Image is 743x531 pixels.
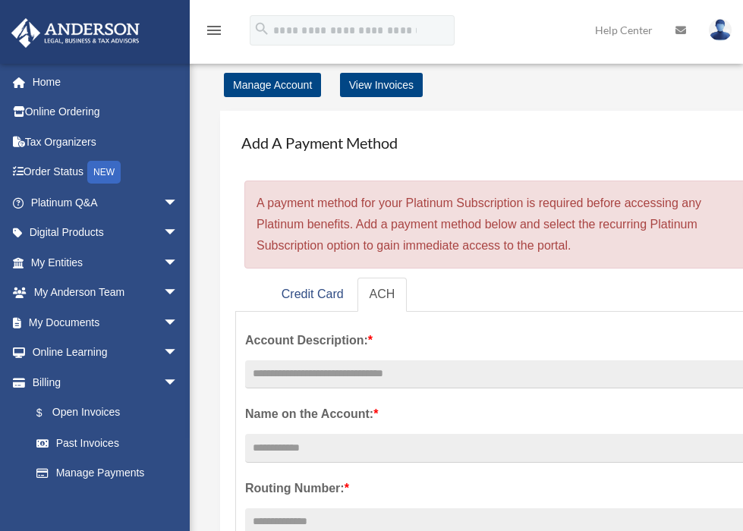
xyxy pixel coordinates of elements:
a: Digital Productsarrow_drop_down [11,218,201,248]
span: arrow_drop_down [163,278,194,309]
a: My Anderson Teamarrow_drop_down [11,278,201,308]
i: menu [205,21,223,39]
a: My Entitiesarrow_drop_down [11,247,201,278]
img: User Pic [709,19,732,41]
a: Order StatusNEW [11,157,201,188]
a: ACH [357,278,408,312]
a: $Open Invoices [21,397,201,429]
span: arrow_drop_down [163,187,194,218]
img: Anderson Advisors Platinum Portal [7,18,144,48]
span: $ [45,404,52,423]
a: View Invoices [340,73,423,97]
a: Past Invoices [21,428,201,458]
i: search [253,20,270,37]
span: arrow_drop_down [163,307,194,338]
div: NEW [87,161,121,184]
a: Billingarrow_drop_down [11,367,201,397]
a: menu [205,27,223,39]
a: Home [11,67,201,97]
a: Manage Account [224,73,321,97]
span: arrow_drop_down [163,367,194,398]
a: Manage Payments [21,458,194,489]
a: Credit Card [269,278,356,312]
span: arrow_drop_down [163,338,194,369]
a: Platinum Q&Aarrow_drop_down [11,187,201,218]
a: Tax Organizers [11,127,201,157]
a: Online Learningarrow_drop_down [11,338,201,368]
a: My Documentsarrow_drop_down [11,307,201,338]
span: arrow_drop_down [163,247,194,278]
a: Online Ordering [11,97,201,127]
span: arrow_drop_down [163,218,194,249]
